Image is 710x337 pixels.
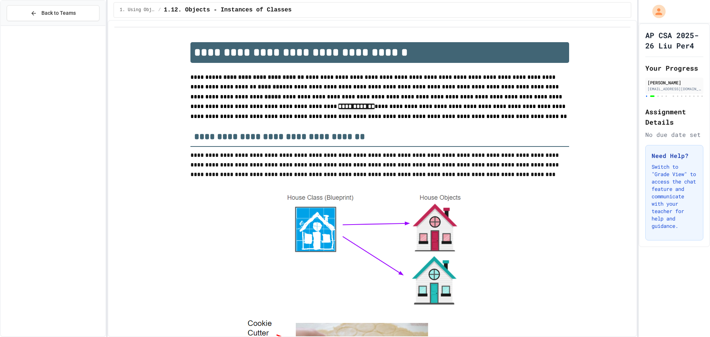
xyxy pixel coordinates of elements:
div: No due date set [645,130,703,139]
div: [PERSON_NAME] [648,79,701,86]
span: / [158,7,161,13]
button: Back to Teams [7,5,99,21]
h1: AP CSA 2025-26 Liu Per4 [645,30,703,51]
iframe: chat widget [649,275,703,307]
h2: Assignment Details [645,107,703,127]
h2: Your Progress [645,63,703,73]
div: [EMAIL_ADDRESS][DOMAIN_NAME] [648,86,701,92]
span: Back to Teams [41,9,76,17]
span: 1.12. Objects - Instances of Classes [164,6,292,14]
div: My Account [645,3,667,20]
p: Switch to "Grade View" to access the chat feature and communicate with your teacher for help and ... [652,163,697,230]
iframe: chat widget [679,307,703,330]
h3: Need Help? [652,151,697,160]
span: 1. Using Objects and Methods [120,7,155,13]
